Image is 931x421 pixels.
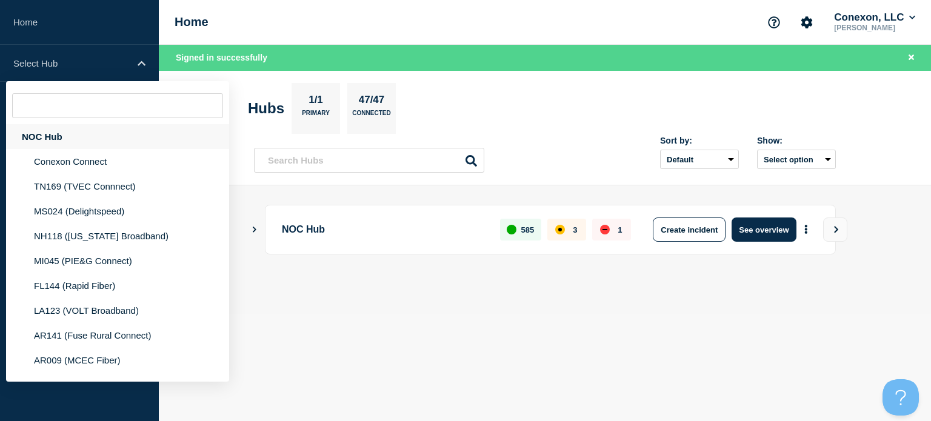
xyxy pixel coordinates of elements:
[521,225,535,234] p: 585
[304,94,328,110] p: 1/1
[660,150,739,169] select: Sort by
[823,217,847,242] button: View
[6,149,229,174] li: Conexon Connect
[6,224,229,248] li: NH118 ([US_STATE] Broadband)
[794,10,819,35] button: Account settings
[832,24,918,32] p: [PERSON_NAME]
[6,373,229,397] li: AR046 ([PERSON_NAME])
[757,136,836,145] div: Show:
[6,298,229,323] li: LA123 (VOLT Broadband)
[13,58,130,68] p: Select Hub
[282,217,486,242] p: NOC Hub
[6,174,229,199] li: TN169 (TVEC Connnect)
[757,150,836,169] button: Select option
[6,248,229,273] li: MI045 (PIE&G Connect)
[798,219,814,241] button: More actions
[660,136,739,145] div: Sort by:
[732,217,796,242] button: See overview
[653,217,726,242] button: Create incident
[176,53,267,62] span: Signed in successfully
[573,225,577,234] p: 3
[761,10,787,35] button: Support
[6,348,229,373] li: AR009 (MCEC Fiber)
[6,323,229,348] li: AR141 (Fuse Rural Connect)
[248,100,284,117] h2: Hubs
[6,199,229,224] li: MS024 (Delightspeed)
[252,225,258,234] button: Show Connected Hubs
[507,225,516,234] div: up
[6,273,229,298] li: FL144 (Rapid Fiber)
[6,124,229,149] div: NOC Hub
[302,110,330,122] p: Primary
[354,94,389,110] p: 47/47
[352,110,390,122] p: Connected
[883,379,919,416] iframe: Help Scout Beacon - Open
[254,148,484,173] input: Search Hubs
[175,15,209,29] h1: Home
[600,225,610,234] div: down
[618,225,622,234] p: 1
[832,12,918,24] button: Conexon, LLC
[555,225,565,234] div: affected
[904,51,919,65] button: Close banner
